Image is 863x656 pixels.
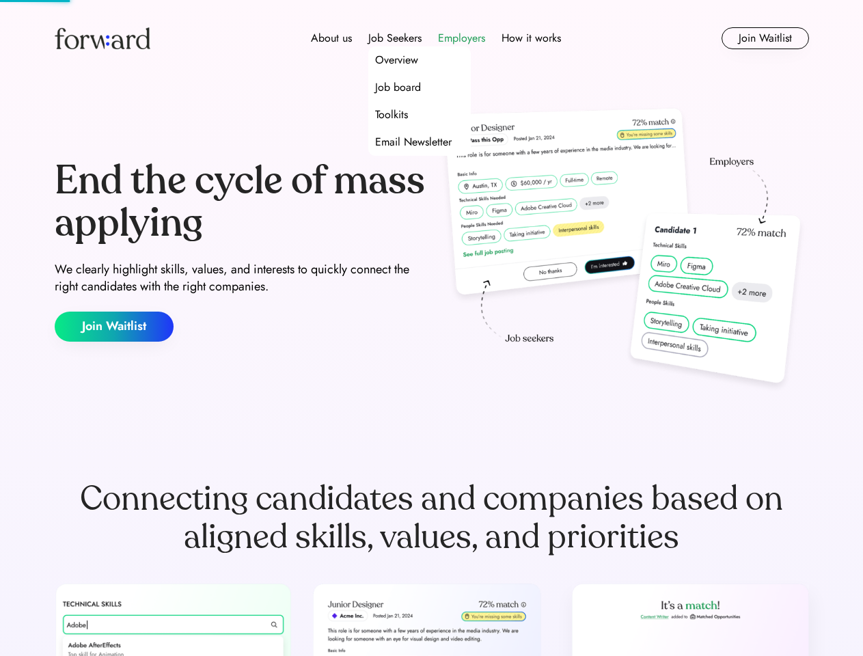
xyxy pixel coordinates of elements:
[437,104,809,398] img: hero-image.png
[438,30,485,46] div: Employers
[55,261,426,295] div: We clearly highlight skills, values, and interests to quickly connect the right candidates with t...
[375,79,421,96] div: Job board
[55,312,174,342] button: Join Waitlist
[55,160,426,244] div: End the cycle of mass applying
[311,30,352,46] div: About us
[55,27,150,49] img: Forward logo
[502,30,561,46] div: How it works
[375,134,452,150] div: Email Newsletter
[722,27,809,49] button: Join Waitlist
[375,52,418,68] div: Overview
[55,480,809,556] div: Connecting candidates and companies based on aligned skills, values, and priorities
[368,30,422,46] div: Job Seekers
[375,107,408,123] div: Toolkits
